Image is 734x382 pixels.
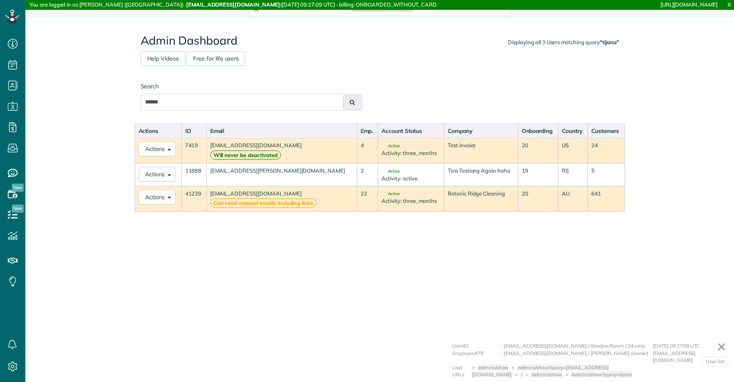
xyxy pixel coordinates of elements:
div: ID [185,127,203,135]
span: Active [382,144,400,148]
strong: Will never be deactivated [210,151,281,160]
div: Activity: three_months [382,149,440,157]
span: /admins/show?query=tijana [572,371,632,378]
div: Activity: active [382,175,440,182]
strong: [EMAIL_ADDRESS][DOMAIN_NAME] [186,1,280,8]
div: Country [562,127,584,135]
td: 24 [588,138,625,163]
span: / [521,371,522,378]
button: Actions [139,167,175,182]
td: Botanic Ridge Cleaning [444,186,518,211]
div: [EMAIL_ADDRESS][DOMAIN_NAME] [653,350,726,364]
td: RS [558,163,588,186]
div: Activity: three_months [382,197,440,205]
button: Actions [139,190,175,204]
td: [EMAIL_ADDRESS][PERSON_NAME][DOMAIN_NAME] [207,163,357,186]
div: Customers [591,127,621,135]
div: : [EMAIL_ADDRESS][DOMAIN_NAME] / [PERSON_NAME] (owner) [501,350,653,364]
label: Search [141,82,364,90]
td: 20 [518,186,559,211]
div: Actions [139,127,178,135]
td: AU [558,186,588,211]
td: 7419 [182,138,207,163]
span: New [12,184,24,192]
td: 20 [518,138,559,163]
div: Company [448,127,514,135]
td: 5 [588,163,625,186]
button: Actions [139,142,175,156]
div: [DATE] 09:27:09 UTC [653,342,726,350]
a: User list [702,357,728,366]
span: Active [382,169,400,173]
a: Free for life users [186,51,245,66]
a: Help Videos [141,51,186,66]
strong: "tijana" [600,39,619,45]
td: 2 [357,163,378,186]
td: 22 [357,186,378,211]
span: /admins/show [478,364,509,371]
h2: Admin Dashboard [141,34,619,47]
div: Email [210,127,353,135]
div: > > > > > [472,364,726,378]
div: : [EMAIL_ADDRESS][DOMAIN_NAME] / Shadow Ranch / 24 emp. [501,342,653,350]
td: Tica Testiong Again haha [444,163,518,186]
span: New [12,204,24,213]
td: [EMAIL_ADDRESS][DOMAIN_NAME] [207,138,357,163]
div: Employee#78 [452,350,501,364]
a: ✕ [713,337,730,357]
div: Onboarding [522,127,555,135]
span: /admins/show [532,371,562,378]
div: Emp. [361,127,375,135]
td: 641 [588,186,625,211]
span: /admins/show?query=[EMAIL_ADDRESS][DOMAIN_NAME] [472,364,609,378]
td: 11888 [182,163,207,186]
div: User#2 [452,342,501,350]
strong: Can send manual emails including links [210,198,317,208]
a: [URL][DOMAIN_NAME] [660,1,718,8]
div: Last URLs [452,364,472,378]
td: [EMAIL_ADDRESS][DOMAIN_NAME] [207,186,357,211]
div: Account Status [382,127,440,135]
td: Test invoice [444,138,518,163]
td: 41239 [182,186,207,211]
td: 4 [357,138,378,163]
span: Active [382,192,400,196]
td: 19 [518,163,559,186]
div: Displaying all 3 Users matching query [508,38,619,46]
td: US [558,138,588,163]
